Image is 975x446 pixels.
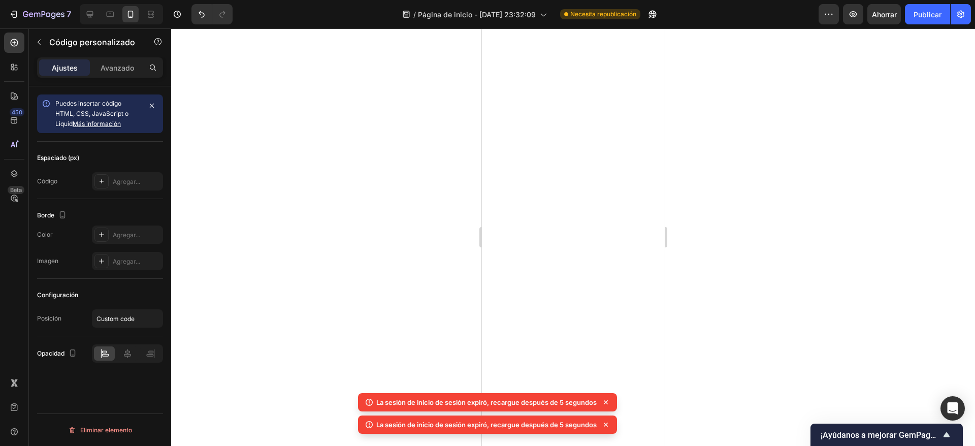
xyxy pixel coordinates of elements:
[37,177,57,185] font: Código
[49,36,136,48] p: Código personalizado
[10,186,22,194] font: Beta
[376,421,597,429] font: La sesión de inicio de sesión expiró, recargue después de 5 segundos
[73,120,121,128] a: Más información
[413,10,416,19] font: /
[4,4,76,24] button: 7
[37,154,79,162] font: Espaciado (px)
[113,178,140,185] font: Agregar...
[37,314,61,322] font: Posición
[37,231,53,238] font: Color
[113,231,140,239] font: Agregar...
[867,4,901,24] button: Ahorrar
[914,10,941,19] font: Publicar
[80,426,132,434] font: Eliminar elemento
[418,10,536,19] font: Página de inicio - [DATE] 23:32:09
[821,429,953,441] button: Mostrar encuesta - ¡Ayúdanos a mejorar GemPages!
[49,37,135,47] font: Código personalizado
[37,257,58,265] font: Imagen
[67,9,71,19] font: 7
[37,349,64,357] font: Opacidad
[482,28,665,446] iframe: Área de diseño
[52,63,78,72] font: Ajustes
[37,291,78,299] font: Configuración
[55,100,128,128] font: Puedes insertar código HTML, CSS, JavaScript o Liquid
[101,63,134,72] font: Avanzado
[570,10,636,18] font: Necesita republicación
[940,396,965,421] div: Abrir Intercom Messenger
[113,258,140,265] font: Agregar...
[821,430,941,440] font: ¡Ayúdanos a mejorar GemPages!
[37,211,54,219] font: Borde
[191,4,233,24] div: Deshacer/Rehacer
[872,10,897,19] font: Ahorrar
[37,422,163,438] button: Eliminar elemento
[12,109,22,116] font: 450
[905,4,950,24] button: Publicar
[376,398,597,406] font: La sesión de inicio de sesión expiró, recargue después de 5 segundos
